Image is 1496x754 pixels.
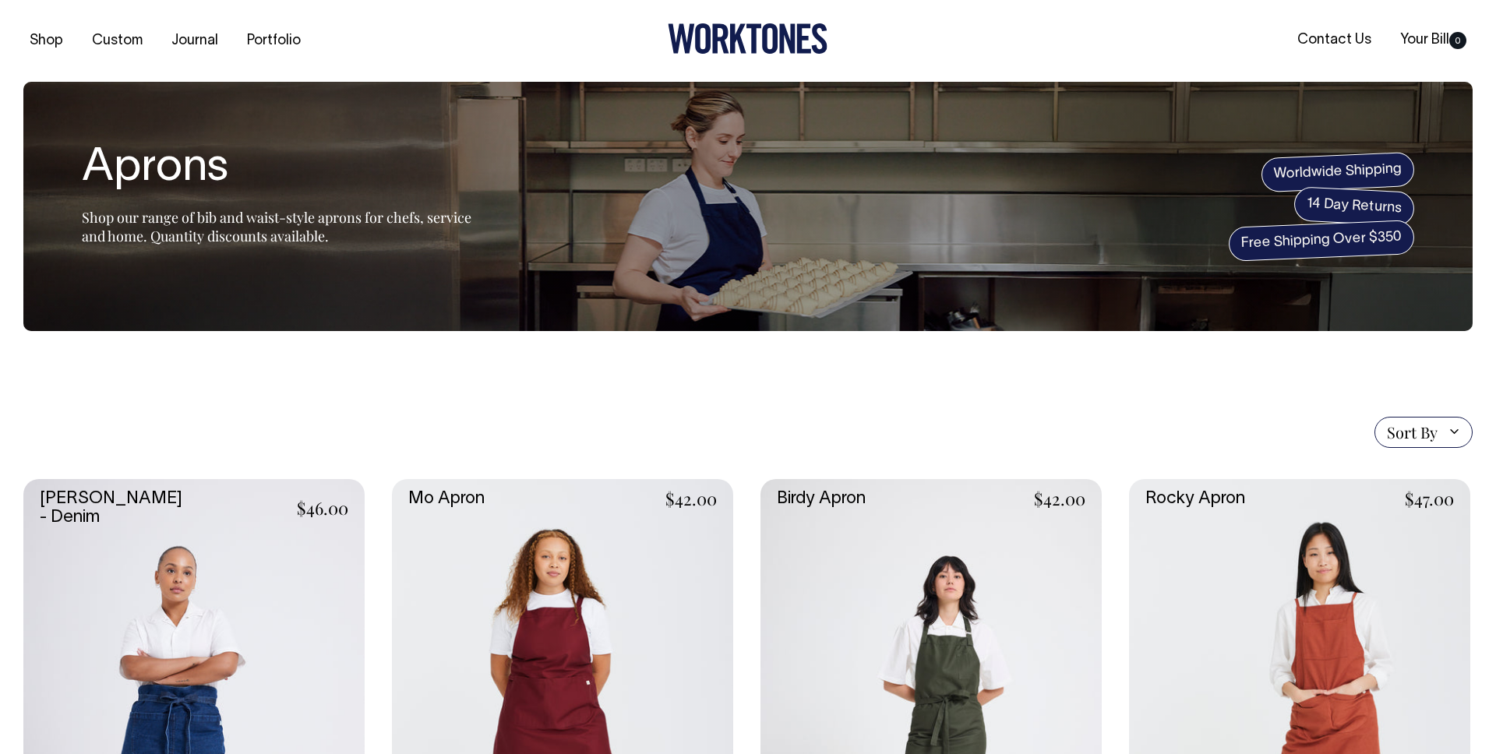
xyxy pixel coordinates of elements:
[1449,32,1466,49] span: 0
[165,28,224,54] a: Journal
[1228,220,1415,262] span: Free Shipping Over $350
[1261,152,1415,192] span: Worldwide Shipping
[241,28,307,54] a: Portfolio
[1387,423,1438,442] span: Sort By
[23,28,69,54] a: Shop
[82,208,471,245] span: Shop our range of bib and waist-style aprons for chefs, service and home. Quantity discounts avai...
[1394,27,1473,53] a: Your Bill0
[1291,27,1378,53] a: Contact Us
[86,28,149,54] a: Custom
[1293,186,1415,227] span: 14 Day Returns
[82,144,471,194] h1: Aprons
